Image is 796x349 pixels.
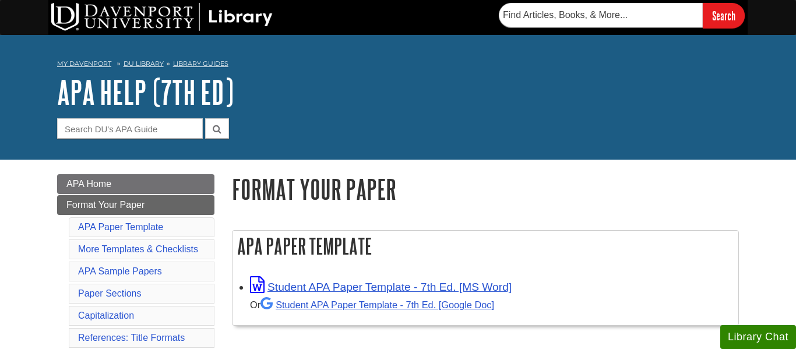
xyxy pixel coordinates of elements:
a: Student APA Paper Template - 7th Ed. [Google Doc] [260,299,494,310]
a: Paper Sections [78,288,142,298]
a: APA Home [57,174,214,194]
span: APA Home [66,179,111,189]
button: Library Chat [720,325,796,349]
input: Search DU's APA Guide [57,118,203,139]
img: DU Library [51,3,273,31]
h1: Format Your Paper [232,174,739,204]
small: Or [250,299,494,310]
a: References: Title Formats [78,333,185,343]
a: Capitalization [78,311,134,320]
input: Search [703,3,745,28]
a: More Templates & Checklists [78,244,198,254]
a: DU Library [124,59,164,68]
nav: breadcrumb [57,56,739,75]
span: Format Your Paper [66,200,145,210]
a: APA Sample Papers [78,266,162,276]
form: Searches DU Library's articles, books, and more [499,3,745,28]
input: Find Articles, Books, & More... [499,3,703,27]
a: APA Help (7th Ed) [57,74,234,110]
a: Library Guides [173,59,228,68]
a: APA Paper Template [78,222,163,232]
a: My Davenport [57,59,111,69]
a: Format Your Paper [57,195,214,215]
h2: APA Paper Template [233,231,738,262]
a: Link opens in new window [250,281,512,293]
